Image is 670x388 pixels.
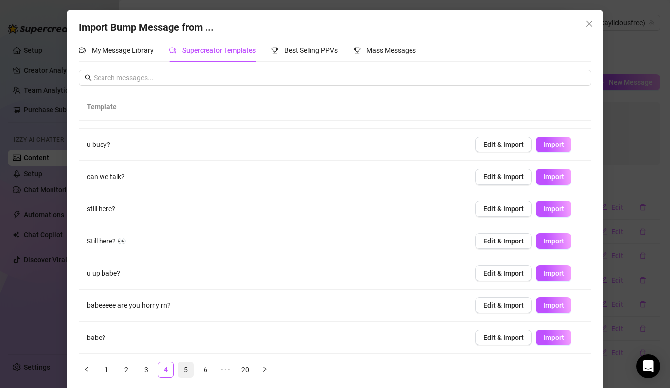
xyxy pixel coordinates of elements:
a: 2 [119,362,134,377]
button: right [257,362,273,378]
button: Import [536,265,571,281]
li: 6 [198,362,213,378]
button: Edit & Import [475,297,532,313]
span: Supercreator Templates [182,47,256,54]
td: can we talk? [79,161,467,193]
button: Edit & Import [475,233,532,249]
li: Previous Page [79,362,95,378]
a: 1 [99,362,114,377]
button: Edit & Import [475,201,532,217]
span: Edit & Import [483,237,524,245]
a: 5 [178,362,193,377]
li: 1 [99,362,114,378]
td: babeeeee are you horny rn? [79,290,467,322]
span: Edit & Import [483,173,524,181]
li: 20 [237,362,253,378]
button: Edit & Import [475,265,532,281]
th: Template [79,94,467,121]
span: comment [79,47,86,54]
input: Search messages... [94,72,585,83]
a: 6 [198,362,213,377]
span: left [84,366,90,372]
li: Next Page [257,362,273,378]
td: u up babe? [79,257,467,290]
span: Edit & Import [483,301,524,309]
span: Mass Messages [366,47,416,54]
button: Edit & Import [475,169,532,185]
button: Edit & Import [475,330,532,345]
span: Import [543,141,564,148]
span: close [585,20,593,28]
button: Import [536,137,571,152]
button: Import [536,330,571,345]
a: 3 [139,362,154,377]
li: Next 5 Pages [217,362,233,378]
span: Edit & Import [483,334,524,341]
button: Import [536,233,571,249]
span: My Message Library [92,47,154,54]
span: comment [169,47,176,54]
li: 2 [118,362,134,378]
span: trophy [271,47,278,54]
span: Edit & Import [483,141,524,148]
td: still here? [79,193,467,225]
button: Import [536,297,571,313]
li: 5 [178,362,194,378]
span: Import [543,334,564,341]
button: Edit & Import [475,137,532,152]
span: Import Bump Message from ... [79,21,214,33]
td: babe? [79,322,467,354]
span: Edit & Import [483,205,524,213]
span: Import [543,237,564,245]
button: Close [581,16,597,32]
span: ••• [217,362,233,378]
span: trophy [354,47,361,54]
li: 4 [158,362,174,378]
span: Best Selling PPVs [284,47,338,54]
button: left [79,362,95,378]
button: Import [536,169,571,185]
span: right [262,366,268,372]
span: Import [543,269,564,277]
span: search [85,74,92,81]
span: Edit & Import [483,269,524,277]
span: Import [543,301,564,309]
a: 4 [158,362,173,377]
span: Import [543,205,564,213]
td: u busy? [79,129,467,161]
li: 3 [138,362,154,378]
a: 20 [238,362,253,377]
td: Still here? 👀 [79,225,467,257]
span: Import [543,173,564,181]
div: Open Intercom Messenger [636,354,660,378]
button: Import [536,201,571,217]
span: Close [581,20,597,28]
